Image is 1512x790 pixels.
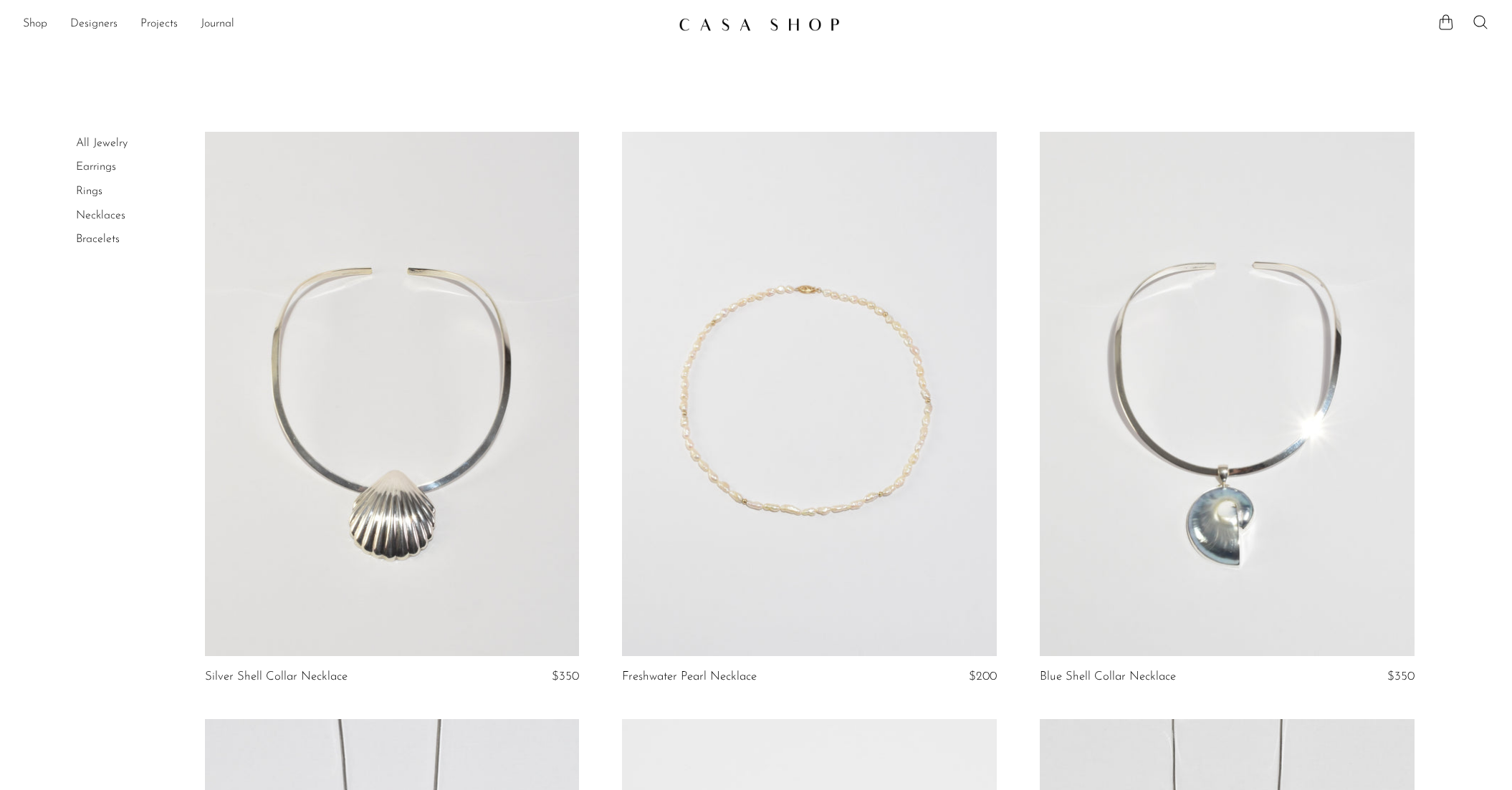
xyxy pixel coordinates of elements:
[201,15,234,34] a: Journal
[622,670,757,683] a: Freshwater Pearl Necklace
[23,15,47,34] a: Shop
[969,670,997,683] span: $200
[205,670,348,683] a: Silver Shell Collar Necklace
[23,12,667,37] ul: NEW HEADER MENU
[23,12,667,37] nav: Desktop navigation
[76,233,120,245] a: Bracelets
[76,210,125,221] a: Necklaces
[140,15,178,34] a: Projects
[552,670,579,683] span: $350
[70,15,118,34] a: Designers
[1040,670,1176,683] a: Blue Shell Collar Necklace
[76,161,116,173] a: Earrings
[1387,670,1415,683] span: $350
[76,186,102,197] a: Rings
[76,138,128,149] a: All Jewelry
